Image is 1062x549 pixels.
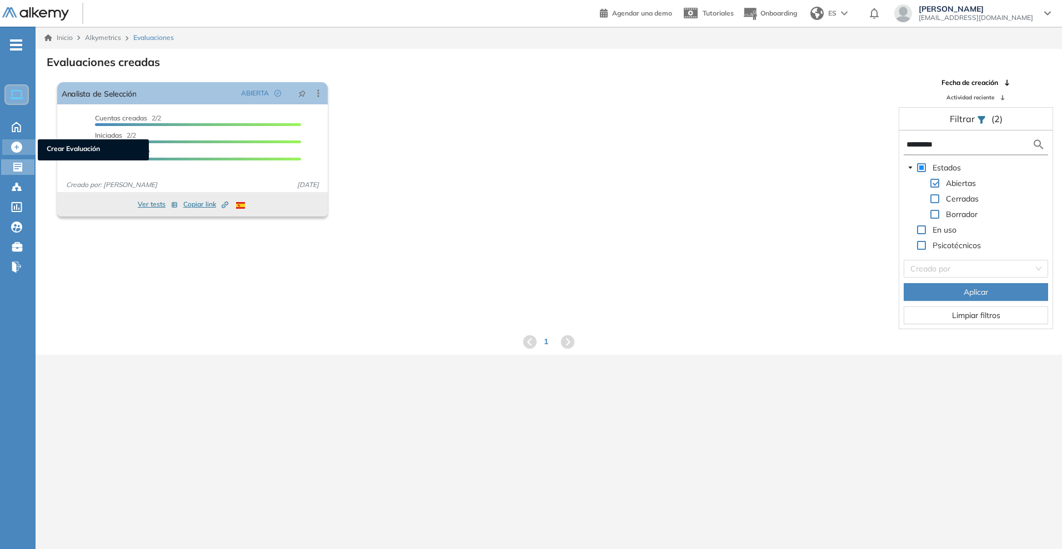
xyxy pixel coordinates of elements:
h3: Evaluaciones creadas [47,56,160,69]
span: Cerradas [944,192,981,205]
span: En uso [930,223,959,236]
span: [DATE] [293,180,323,190]
span: Borrador [944,208,980,221]
span: 2/2 [95,114,161,122]
span: Crear Evaluación [47,144,140,156]
span: Psicotécnicos [930,239,983,252]
button: Copiar link [183,198,228,211]
span: Aplicar [964,286,988,298]
span: [PERSON_NAME] [919,4,1033,13]
img: arrow [841,11,848,16]
span: Cuentas creadas [95,114,147,122]
span: Filtrar [950,113,977,124]
span: Copiar link [183,199,228,209]
iframe: Chat Widget [1006,496,1062,549]
span: Evaluaciones [133,33,174,43]
span: Psicotécnicos [933,240,981,250]
span: 2/2 [95,131,136,139]
img: search icon [1032,138,1045,152]
span: check-circle [274,90,281,97]
img: world [810,7,824,20]
span: 1 [544,336,548,347]
span: ABIERTA [241,88,269,98]
span: Estados [930,161,963,174]
button: Aplicar [904,283,1048,301]
a: Inicio [44,33,73,43]
span: Estados [933,163,961,173]
span: (2) [991,112,1003,125]
button: pushpin [290,84,314,102]
span: Borrador [946,209,978,219]
span: Cerradas [946,194,979,204]
a: Agendar una demo [600,6,672,19]
button: Ver tests [138,198,178,211]
span: Actividad reciente [946,93,994,102]
img: Logo [2,7,69,21]
span: ES [828,8,836,18]
div: Widget de chat [1006,496,1062,549]
span: Fecha de creación [941,78,998,88]
img: ESP [236,202,245,209]
span: Agendar una demo [612,9,672,17]
span: [EMAIL_ADDRESS][DOMAIN_NAME] [919,13,1033,22]
span: Creado por: [PERSON_NAME] [62,180,162,190]
a: Analista de Selección [62,82,136,104]
span: En uso [933,225,956,235]
span: Onboarding [760,9,797,17]
button: Limpiar filtros [904,306,1048,324]
span: pushpin [298,89,306,98]
span: Limpiar filtros [952,309,1000,321]
i: - [10,44,22,46]
span: Abiertas [946,178,976,188]
button: Onboarding [743,2,797,26]
span: Iniciadas [95,131,122,139]
span: Alkymetrics [85,33,121,42]
span: Tutoriales [703,9,734,17]
span: caret-down [908,165,913,170]
span: Abiertas [944,177,978,190]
